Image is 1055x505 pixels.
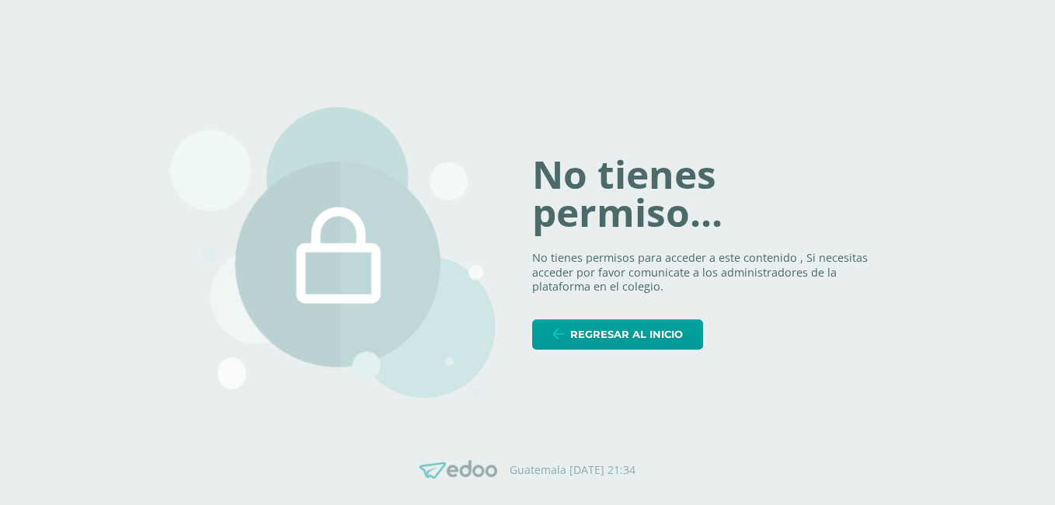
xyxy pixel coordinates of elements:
[510,463,635,477] p: Guatemala [DATE] 21:34
[570,320,683,349] span: Regresar al inicio
[532,319,703,350] a: Regresar al inicio
[532,155,885,232] h1: No tienes permiso...
[420,460,497,479] img: Edoo
[532,251,885,294] p: No tienes permisos para acceder a este contenido , Si necesitas acceder por favor comunicate a lo...
[170,107,495,398] img: 403.png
